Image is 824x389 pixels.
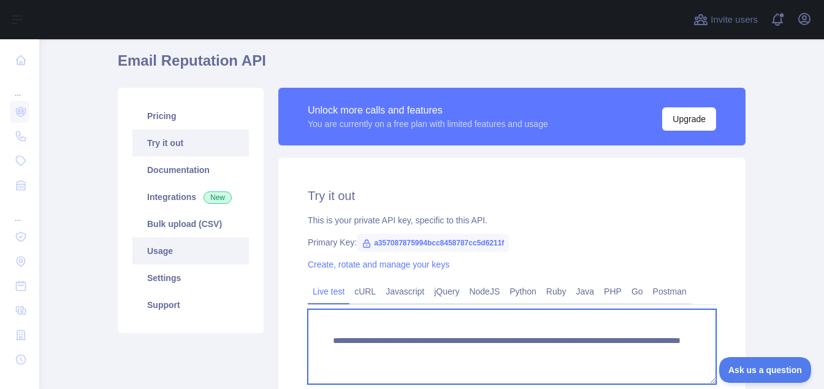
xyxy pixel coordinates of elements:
button: Upgrade [662,107,716,131]
a: Try it out [132,129,249,156]
span: New [204,191,232,204]
a: Python [505,282,541,301]
a: Settings [132,264,249,291]
div: Unlock more calls and features [308,103,548,118]
iframe: Toggle Customer Support [719,357,812,383]
a: Java [571,282,600,301]
a: PHP [599,282,627,301]
a: cURL [349,282,381,301]
div: ... [10,199,29,223]
a: Go [627,282,648,301]
h1: Email Reputation API [118,51,746,80]
button: Invite users [691,10,760,29]
div: This is your private API key, specific to this API. [308,214,716,226]
span: Invite users [711,13,758,27]
div: Primary Key: [308,236,716,248]
a: Ruby [541,282,571,301]
a: Integrations New [132,183,249,210]
a: Pricing [132,102,249,129]
a: jQuery [429,282,464,301]
div: ... [10,74,29,98]
a: Bulk upload (CSV) [132,210,249,237]
a: Usage [132,237,249,264]
a: Javascript [381,282,429,301]
a: Documentation [132,156,249,183]
a: Postman [648,282,692,301]
h2: Try it out [308,187,716,204]
div: You are currently on a free plan with limited features and usage [308,118,548,130]
a: Live test [308,282,349,301]
a: Support [132,291,249,318]
a: NodeJS [464,282,505,301]
span: a357087875994bcc8458787cc5d6211f [357,234,509,252]
a: Create, rotate and manage your keys [308,260,449,269]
